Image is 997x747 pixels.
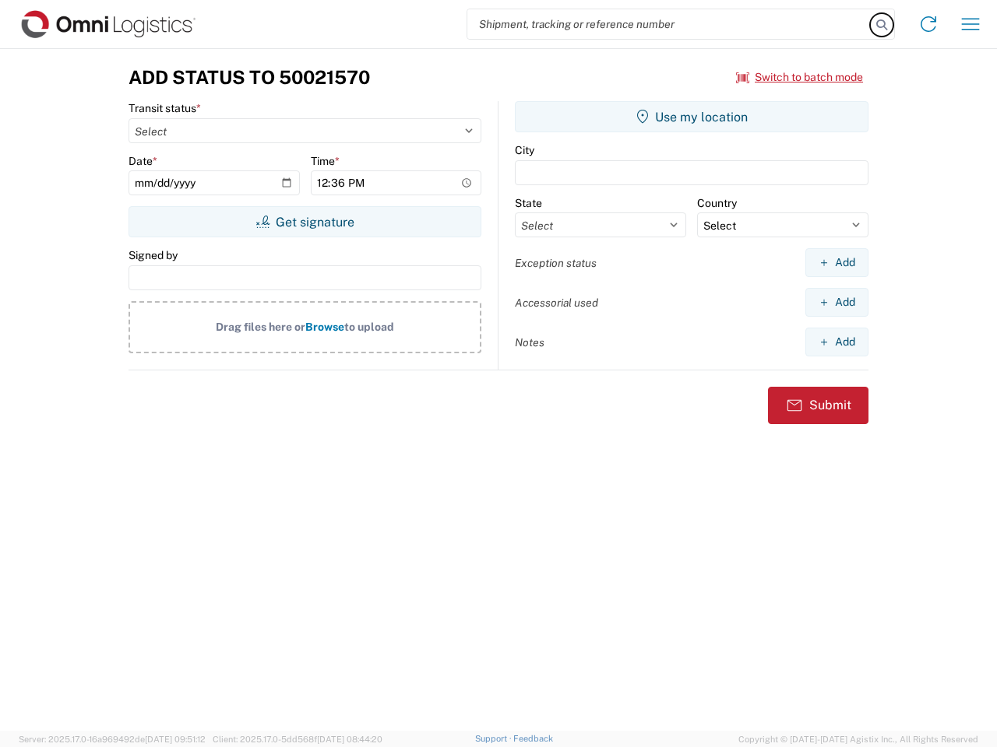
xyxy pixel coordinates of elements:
[515,143,534,157] label: City
[145,735,206,744] span: [DATE] 09:51:12
[515,256,597,270] label: Exception status
[515,101,868,132] button: Use my location
[129,101,201,115] label: Transit status
[311,154,340,168] label: Time
[467,9,871,39] input: Shipment, tracking or reference number
[129,206,481,237] button: Get signature
[736,65,863,90] button: Switch to batch mode
[697,196,737,210] label: Country
[768,387,868,424] button: Submit
[513,734,553,743] a: Feedback
[317,735,382,744] span: [DATE] 08:44:20
[213,735,382,744] span: Client: 2025.17.0-5dd568f
[738,732,978,746] span: Copyright © [DATE]-[DATE] Agistix Inc., All Rights Reserved
[216,321,305,333] span: Drag files here or
[475,734,514,743] a: Support
[515,335,544,349] label: Notes
[805,328,868,356] button: Add
[129,66,370,89] h3: Add Status to 50021570
[129,248,178,262] label: Signed by
[805,288,868,317] button: Add
[805,248,868,277] button: Add
[515,196,542,210] label: State
[515,296,598,310] label: Accessorial used
[129,154,157,168] label: Date
[19,735,206,744] span: Server: 2025.17.0-16a969492de
[344,321,394,333] span: to upload
[305,321,344,333] span: Browse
